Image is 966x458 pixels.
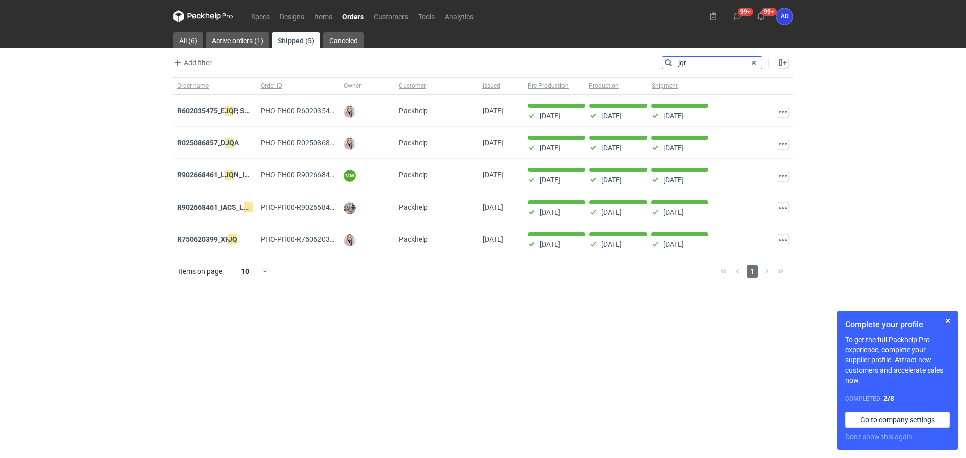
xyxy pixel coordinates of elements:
figcaption: MM [344,170,356,182]
span: Pre-Production [528,82,569,90]
span: 08/10/2024 [482,139,503,147]
button: 99+ [729,8,745,24]
span: PHO-PH00-R025086857_DJQA [261,137,359,148]
p: [DATE] [540,240,560,248]
button: Actions [777,234,789,246]
button: Actions [777,106,789,118]
button: Actions [777,138,789,150]
strong: 2 / 8 [883,394,894,402]
p: [DATE] [540,144,560,152]
a: R025086857_DJQA [177,137,239,148]
a: R602035475_EJQP, SMEX [177,105,259,116]
span: 25/06/2024 [482,171,503,179]
a: Canceled [323,32,364,48]
span: Owner [344,82,361,90]
em: JQ [225,105,234,116]
a: R750620399_XFJQ [177,234,237,245]
span: PHO-PH00-R902668461_IACS_LJQN [261,202,377,213]
p: [DATE] [663,144,684,152]
a: Active orders (1) [206,32,269,48]
span: Issued [482,82,500,90]
a: All (6) [173,32,203,48]
span: Packhelp [399,203,428,211]
a: Go to company settings [845,412,950,428]
button: Order name [173,78,257,94]
p: [DATE] [601,112,622,120]
a: Shipped (5) [272,32,320,48]
a: Orders [337,10,369,22]
span: Customer [399,82,426,90]
span: Packhelp [399,235,428,243]
img: Klaudia Wiśniewska [344,106,356,118]
a: Customers [369,10,413,22]
span: 03/04/2025 [482,107,503,115]
p: [DATE] [663,112,684,120]
em: JQ [225,137,234,148]
p: [DATE] [601,240,622,248]
p: [DATE] [663,208,684,216]
img: Klaudia Wiśniewska [344,138,356,150]
p: To get the full Packhelp Pro experience, complete your supplier profile. Attract new customers an... [845,335,950,385]
button: Add filter [171,57,212,69]
button: Actions [777,170,789,182]
img: Michał Palasek [344,202,356,214]
button: Pre-Production [524,78,587,94]
img: Klaudia Wiśniewska [344,234,356,246]
span: Items on page [178,266,222,277]
button: Customer [395,78,478,94]
button: AD [776,8,793,25]
input: Search [662,57,762,69]
h1: Complete your profile [845,319,950,331]
em: JQ [228,234,237,245]
button: 99+ [753,8,769,24]
a: Tools [413,10,440,22]
span: Packhelp [399,171,428,179]
div: Completed: [845,393,950,404]
div: Anita Dolczewska [776,8,793,25]
a: Specs [246,10,275,22]
span: Order ID [261,82,282,90]
p: [DATE] [540,112,560,120]
em: JQ [225,169,234,180]
p: [DATE] [601,176,622,184]
span: Shipment [652,82,678,90]
button: Production [587,78,650,94]
span: Order name [177,82,209,90]
span: PHO-PH00-R902668461_LJQN_IACS-REPRINT [261,169,408,180]
button: Actions [777,202,789,214]
a: R902668461_IACS_LJQN [177,202,258,213]
span: Add filter [172,57,212,69]
a: R902668461_LJQN_IACS reprint [177,169,281,180]
span: Packhelp [399,139,428,147]
a: Analytics [440,10,478,22]
span: PHO-PH00-R602035475_EJQP,-SMEX [261,105,379,116]
span: PHO-PH00-R750620399_XFJQ [261,234,357,245]
p: [DATE] [663,240,684,248]
span: Production [589,82,619,90]
span: 1 [747,265,758,278]
button: Don’t show this again [845,432,912,442]
button: Shipment [650,78,712,94]
span: 15/05/2024 [482,203,503,211]
p: [DATE] [540,176,560,184]
a: Designs [275,10,309,22]
p: [DATE] [540,208,560,216]
button: Issued [478,78,524,94]
div: 10 [229,264,262,279]
span: 06/12/2022 [482,235,503,243]
svg: Packhelp Pro [173,10,233,22]
p: [DATE] [663,176,684,184]
button: Skip for now [942,315,954,327]
p: [DATE] [601,208,622,216]
a: Items [309,10,337,22]
button: Order ID [257,78,340,94]
span: Packhelp [399,107,428,115]
p: [DATE] [601,144,622,152]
